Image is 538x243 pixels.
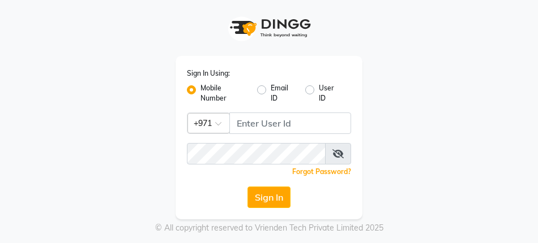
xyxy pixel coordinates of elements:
label: Sign In Using: [187,68,230,79]
input: Username [187,143,326,164]
label: User ID [319,83,342,103]
img: logo1.svg [224,11,314,45]
a: Forgot Password? [292,167,351,176]
button: Sign In [247,186,291,208]
label: Email ID [271,83,296,103]
input: Username [229,112,351,134]
label: Mobile Number [200,83,248,103]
